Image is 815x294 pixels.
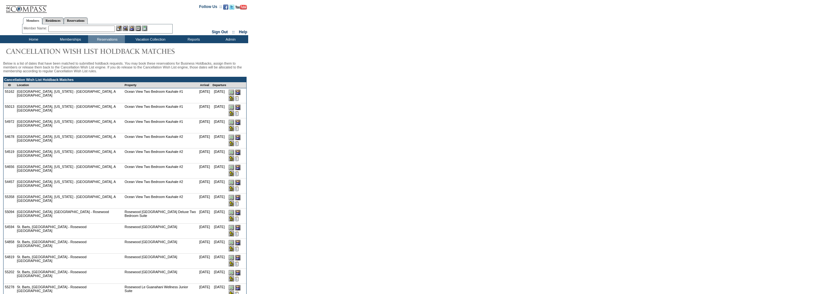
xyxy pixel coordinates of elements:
td: [DATE] [198,194,211,209]
input: Release this reservation back into the Cancellation Wish List queue [229,126,234,131]
td: 54519 [4,148,16,163]
td: St. Barts, [GEOGRAPHIC_DATA] - Rosewood [GEOGRAPHIC_DATA] [16,269,123,284]
input: Give this reservation to Sales [229,150,234,155]
img: Give this reservation to a member [235,165,240,170]
td: 54819 [4,254,16,269]
td: Departure [211,82,228,88]
img: Subscribe to our YouTube Channel [235,5,247,10]
input: Taking steps to drive increased bookings to non-incremental cost locations. Please enter any capt... [235,126,239,131]
td: Property [123,82,198,88]
input: Release this reservation back into the Cancellation Wish List queue [229,186,234,191]
input: Release this reservation back into the Cancellation Wish List queue [229,231,234,236]
td: Rosewood [GEOGRAPHIC_DATA] [123,239,198,254]
input: Give this reservation to Sales [229,90,234,95]
input: Taking steps to drive increased bookings to non-incremental cost locations. Please enter any capt... [235,156,239,161]
img: Become our fan on Facebook [223,4,228,10]
td: 54678 [4,133,16,148]
input: Taking steps to drive increased bookings to non-incremental cost locations. Please enter any capt... [235,276,239,282]
input: Give this reservation to Sales [229,165,234,170]
td: Rosewood [GEOGRAPHIC_DATA] [123,224,198,239]
td: [DATE] [211,254,228,269]
td: Ocean View Two Bedroom Kauhale #1 [123,118,198,133]
input: Give this reservation to Sales [229,255,234,260]
input: Give this reservation to Sales [229,225,234,230]
td: Memberships [51,35,88,43]
td: [DATE] [211,239,228,254]
input: Taking steps to drive increased bookings to non-incremental cost locations. Please enter any capt... [235,96,239,101]
td: Home [14,35,51,43]
img: Give this reservation to a member [235,195,240,200]
td: Ocean View Two Bedroom Kauhale #2 [123,133,198,148]
img: Cancellation Wish List Holdback Matches [3,45,195,58]
td: Ocean View Two Bedroom Kauhale #2 [123,194,198,209]
td: [DATE] [211,133,228,148]
img: Give this reservation to a member [235,135,240,140]
td: St. Barts, [GEOGRAPHIC_DATA] - Rosewood [GEOGRAPHIC_DATA] [16,239,123,254]
td: [DATE] [211,224,228,239]
td: [DATE] [211,209,228,224]
a: Members [23,17,43,24]
a: Become our fan on Facebook [223,6,228,10]
input: Taking steps to drive increased bookings to non-incremental cost locations. Please enter any capt... [235,261,239,266]
td: [DATE] [198,224,211,239]
input: Taking steps to drive increased bookings to non-incremental cost locations. Please enter any capt... [235,111,239,116]
span: :: [232,30,235,34]
img: Follow us on Twitter [229,4,234,10]
td: [DATE] [198,179,211,194]
input: Give this reservation to Sales [229,180,234,185]
td: St. Barts, [GEOGRAPHIC_DATA] - Rosewood [GEOGRAPHIC_DATA] [16,254,123,269]
td: [DATE] [198,133,211,148]
td: 54972 [4,118,16,133]
td: 54858 [4,239,16,254]
input: Give this reservation to Sales [229,135,234,140]
a: Subscribe to our YouTube Channel [235,6,247,10]
input: Release this reservation back into the Cancellation Wish List queue [229,276,234,282]
td: 55358 [4,194,16,209]
td: Vacation Collection [125,35,175,43]
img: Give this reservation to a member [235,270,240,275]
input: Release this reservation back into the Cancellation Wish List queue [229,201,234,206]
td: Cancellation Wish List Holdback Matches [4,77,246,82]
td: Location [16,82,123,88]
td: [DATE] [198,209,211,224]
img: Impersonate [129,26,134,31]
td: [DATE] [211,103,228,118]
a: Follow us on Twitter [229,6,234,10]
input: Taking steps to drive increased bookings to non-incremental cost locations. Please enter any capt... [235,246,239,251]
td: Reservations [88,35,125,43]
td: 55202 [4,269,16,284]
td: [GEOGRAPHIC_DATA], [US_STATE] - [GEOGRAPHIC_DATA], A [GEOGRAPHIC_DATA] [16,118,123,133]
input: Release this reservation back into the Cancellation Wish List queue [229,261,234,266]
td: [DATE] [211,269,228,284]
img: Give this reservation to a member [235,210,240,215]
img: Give this reservation to a member [235,255,240,260]
input: Give this reservation to Sales [229,240,234,245]
td: [DATE] [198,163,211,179]
td: ID [4,82,16,88]
td: 54656 [4,163,16,179]
td: Rosewood [GEOGRAPHIC_DATA] Deluxe Two Bedroom Suite [123,209,198,224]
img: b_calculator.gif [142,26,147,31]
img: Give this reservation to a member [235,240,240,245]
td: 55094 [4,209,16,224]
td: [DATE] [198,254,211,269]
td: Ocean View Two Bedroom Kauhale #2 [123,179,198,194]
img: Give this reservation to a member [235,105,240,110]
input: Release this reservation back into the Cancellation Wish List queue [229,96,234,101]
input: Release this reservation back into the Cancellation Wish List queue [229,156,234,161]
input: Release this reservation back into the Cancellation Wish List queue [229,246,234,251]
td: [GEOGRAPHIC_DATA], [US_STATE] - [GEOGRAPHIC_DATA], A [GEOGRAPHIC_DATA] [16,88,123,103]
input: Give this reservation to Sales [229,120,234,125]
input: Taking steps to drive increased bookings to non-incremental cost locations. Please enter any capt... [235,186,239,191]
input: Give this reservation to Sales [229,105,234,110]
input: Taking steps to drive increased bookings to non-incremental cost locations. Please enter any capt... [235,141,239,146]
input: Release this reservation back into the Cancellation Wish List queue [229,171,234,176]
img: Give this reservation to a member [235,225,240,230]
div: Member Name: [24,26,48,31]
td: St. Barts, [GEOGRAPHIC_DATA] - Rosewood [GEOGRAPHIC_DATA] [16,224,123,239]
input: Give this reservation to Sales [229,270,234,275]
td: [DATE] [198,88,211,103]
td: [DATE] [211,118,228,133]
td: [GEOGRAPHIC_DATA], [US_STATE] - [GEOGRAPHIC_DATA], A [GEOGRAPHIC_DATA] [16,148,123,163]
input: Give this reservation to Sales [229,195,234,200]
